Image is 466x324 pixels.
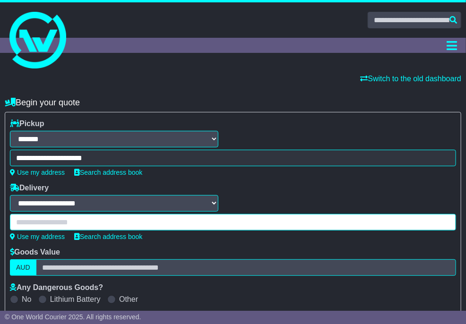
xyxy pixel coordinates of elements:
[5,313,141,321] span: © One World Courier 2025. All rights reserved.
[74,169,142,176] a: Search address book
[5,98,461,108] h4: Begin your quote
[443,38,461,53] button: Toggle navigation
[22,295,31,304] label: No
[10,247,60,256] label: Goods Value
[361,75,461,83] a: Switch to the old dashboard
[74,233,142,240] a: Search address book
[10,183,49,192] label: Delivery
[10,233,65,240] a: Use my address
[10,283,103,292] label: Any Dangerous Goods?
[10,259,36,276] label: AUD
[10,169,65,176] a: Use my address
[10,119,44,128] label: Pickup
[50,295,101,304] label: Lithium Battery
[119,295,138,304] label: Other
